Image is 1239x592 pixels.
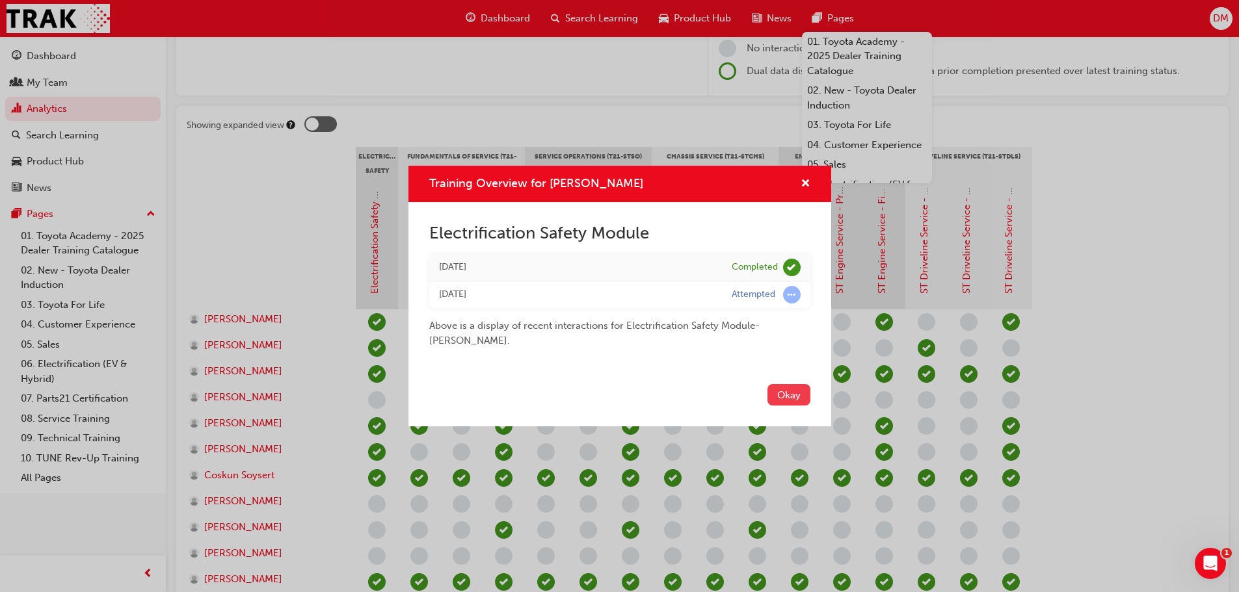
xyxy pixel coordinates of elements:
button: Okay [767,384,810,405]
span: Training Overview for [PERSON_NAME] [429,176,643,190]
span: cross-icon [801,179,810,190]
div: Training Overview for Aiden Johnstone [408,166,831,426]
div: Above is a display of recent interactions for Electrification Safety Module - [PERSON_NAME] . [429,308,810,348]
iframe: Intercom live chat [1195,548,1226,579]
span: learningRecordVerb_ATTEMPT-icon [783,286,801,303]
div: Completed [732,261,778,274]
h2: Electrification Safety Module [429,223,810,244]
span: 1 [1221,548,1232,558]
span: learningRecordVerb_COMPLETE-icon [783,259,801,276]
div: Attempted [732,289,775,301]
div: Thu May 15 2025 09:11:39 GMT+1000 (Australian Eastern Standard Time) [439,260,712,275]
button: cross-icon [801,176,810,192]
div: Tue May 13 2025 15:48:46 GMT+1000 (Australian Eastern Standard Time) [439,287,712,302]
